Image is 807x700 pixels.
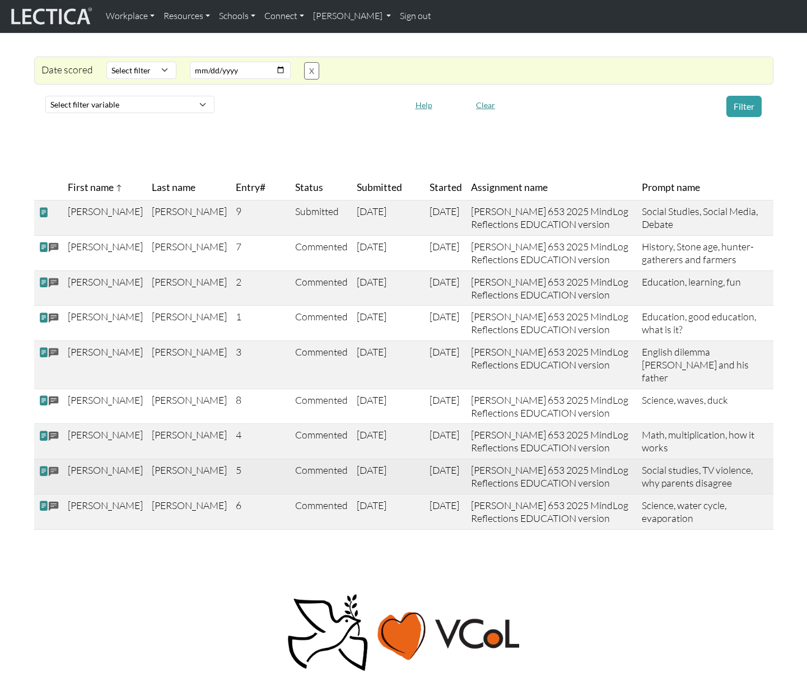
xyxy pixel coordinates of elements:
[425,424,467,459] td: [DATE]
[425,175,467,200] th: Started
[63,389,147,424] td: [PERSON_NAME]
[352,270,425,306] td: [DATE]
[35,62,100,80] div: Date scored
[467,459,638,494] td: [PERSON_NAME] 653 2025 MindLog Reflections EDUCATION version
[147,306,231,341] td: [PERSON_NAME]
[231,494,291,529] td: 6
[425,341,467,389] td: [DATE]
[39,500,49,512] span: view
[637,200,773,236] td: Social Studies, Social Media, Debate
[147,200,231,236] td: [PERSON_NAME]
[395,4,436,28] a: Sign out
[39,430,49,442] span: view
[467,424,638,459] td: [PERSON_NAME] 653 2025 MindLog Reflections EDUCATION version
[304,62,319,80] button: X
[147,175,231,200] th: Last name
[352,306,425,341] td: [DATE]
[352,341,425,389] td: [DATE]
[411,98,437,110] a: Help
[637,341,773,389] td: English dilemma [PERSON_NAME] and his father
[49,500,59,513] span: comments
[49,312,59,325] span: comments
[231,306,291,341] td: 1
[425,459,467,494] td: [DATE]
[231,270,291,306] td: 2
[471,180,548,195] span: Assignment name
[260,4,309,28] a: Connect
[352,200,425,236] td: [DATE]
[471,96,500,114] button: Clear
[49,465,59,478] span: comments
[147,424,231,459] td: [PERSON_NAME]
[637,459,773,494] td: Social studies, TV violence, why parents disagree
[147,235,231,270] td: [PERSON_NAME]
[467,235,638,270] td: [PERSON_NAME] 653 2025 MindLog Reflections EDUCATION version
[231,459,291,494] td: 5
[39,465,49,477] span: view
[63,494,147,529] td: [PERSON_NAME]
[425,270,467,306] td: [DATE]
[291,494,352,529] td: Commented
[231,341,291,389] td: 3
[68,180,123,195] span: First name
[425,235,467,270] td: [DATE]
[147,270,231,306] td: [PERSON_NAME]
[63,235,147,270] td: [PERSON_NAME]
[291,459,352,494] td: Commented
[637,306,773,341] td: Education, good education, what is it?
[49,347,59,360] span: comments
[637,235,773,270] td: History, Stone age, hunter-gatherers and farmers
[63,306,147,341] td: [PERSON_NAME]
[642,180,700,195] span: Prompt name
[295,180,323,195] span: Status
[352,459,425,494] td: [DATE]
[352,235,425,270] td: [DATE]
[637,389,773,424] td: Science, waves, duck
[39,347,49,358] span: view
[231,235,291,270] td: 7
[291,424,352,459] td: Commented
[39,206,49,218] span: view
[467,494,638,529] td: [PERSON_NAME] 653 2025 MindLog Reflections EDUCATION version
[236,180,286,195] span: Entry#
[726,96,762,117] button: Filter
[291,341,352,389] td: Commented
[63,270,147,306] td: [PERSON_NAME]
[190,62,291,79] input: YYYY-MM-DD
[425,306,467,341] td: [DATE]
[49,430,59,443] span: comments
[39,312,49,324] span: view
[291,306,352,341] td: Commented
[291,200,352,236] td: Submitted
[467,389,638,424] td: [PERSON_NAME] 653 2025 MindLog Reflections EDUCATION version
[147,389,231,424] td: [PERSON_NAME]
[101,4,159,28] a: Workplace
[425,389,467,424] td: [DATE]
[291,270,352,306] td: Commented
[147,494,231,529] td: [PERSON_NAME]
[284,592,524,674] img: Peace, love, VCoL
[39,395,49,407] span: view
[63,200,147,236] td: [PERSON_NAME]
[231,389,291,424] td: 8
[637,270,773,306] td: Education, learning, fun
[309,4,395,28] a: [PERSON_NAME]
[291,389,352,424] td: Commented
[357,180,402,195] span: Submitted
[63,424,147,459] td: [PERSON_NAME]
[352,494,425,529] td: [DATE]
[352,424,425,459] td: [DATE]
[467,200,638,236] td: [PERSON_NAME] 653 2025 MindLog Reflections EDUCATION version
[467,341,638,389] td: [PERSON_NAME] 653 2025 MindLog Reflections EDUCATION version
[425,494,467,529] td: [DATE]
[8,6,92,27] img: lecticalive
[214,4,260,28] a: Schools
[637,494,773,529] td: Science, water cycle, evaporation
[39,277,49,288] span: view
[467,270,638,306] td: [PERSON_NAME] 653 2025 MindLog Reflections EDUCATION version
[411,96,437,114] button: Help
[63,459,147,494] td: [PERSON_NAME]
[637,424,773,459] td: Math, multiplication, how it works
[425,200,467,236] td: [DATE]
[147,341,231,389] td: [PERSON_NAME]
